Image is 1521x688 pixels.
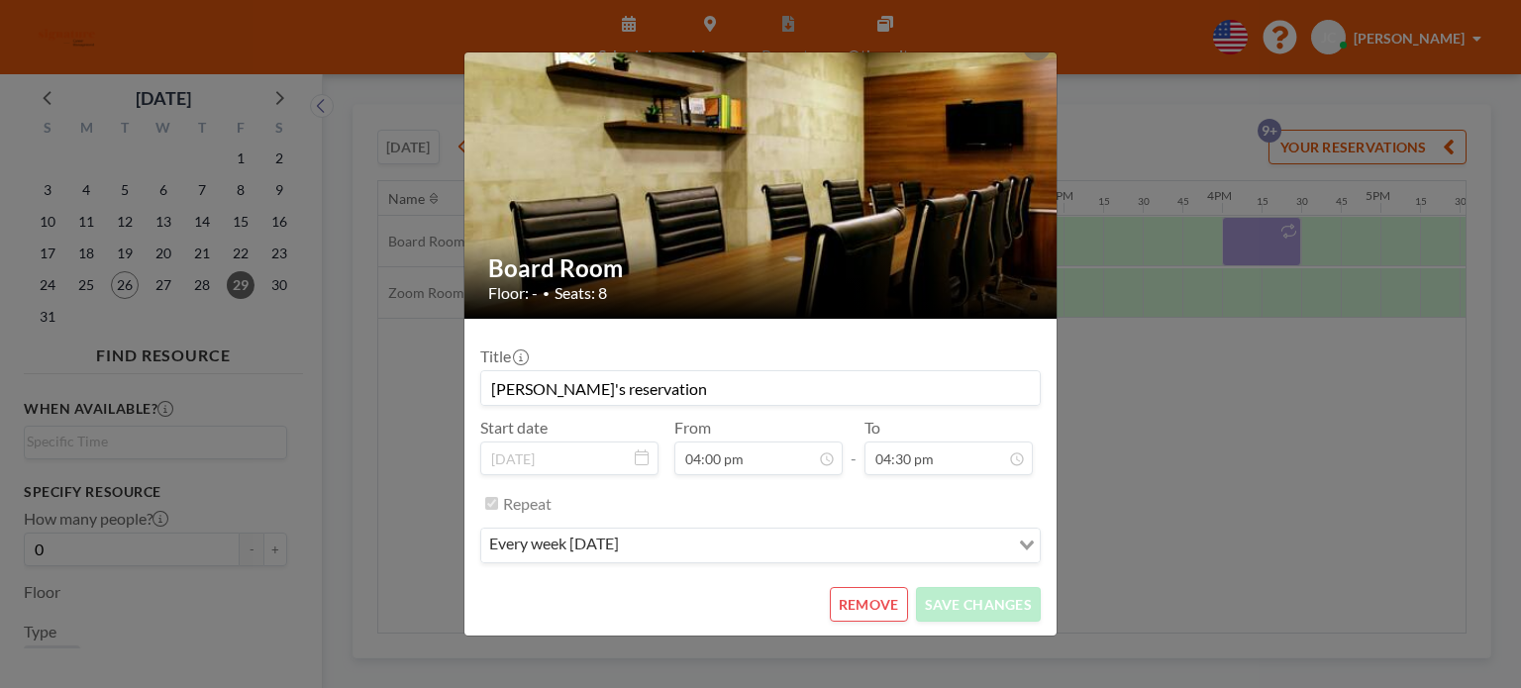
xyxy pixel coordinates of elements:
span: Seats: 8 [555,283,607,303]
label: From [674,418,711,438]
span: • [543,286,550,301]
input: (No title) [481,371,1040,405]
span: every week [DATE] [485,533,623,558]
label: Repeat [503,494,552,514]
input: Search for option [625,533,1007,558]
button: SAVE CHANGES [916,587,1041,622]
label: Title [480,346,527,366]
h2: Board Room [488,253,1035,283]
div: Search for option [481,529,1040,562]
label: To [864,418,880,438]
button: REMOVE [830,587,908,622]
span: Floor: - [488,283,538,303]
span: - [851,425,857,468]
label: Start date [480,418,548,438]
